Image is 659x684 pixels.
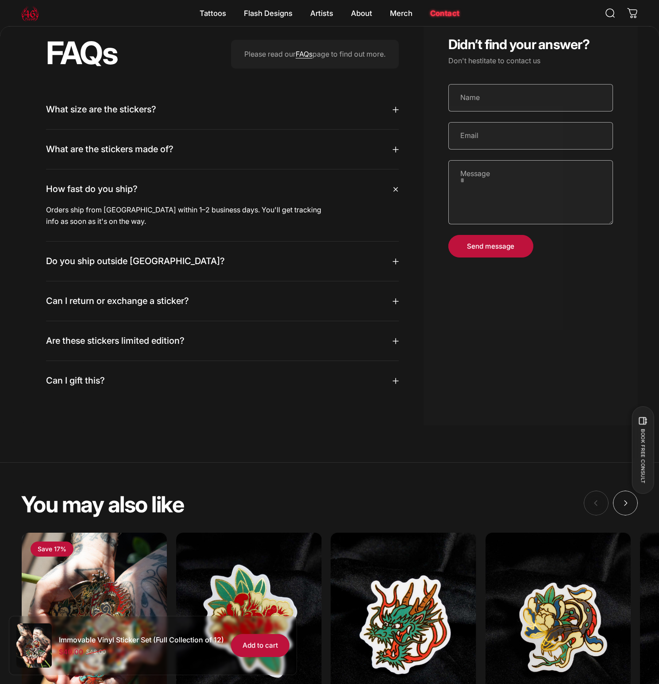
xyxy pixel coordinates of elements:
[46,296,189,307] span: Can I return or exchange a sticker?
[448,235,533,257] button: Send message
[46,335,185,346] span: Are these stickers limited edition?
[46,361,399,400] summary: Can I gift this?
[191,4,235,23] summary: Tattoos
[342,4,381,23] summary: About
[46,281,399,321] summary: Can I return or exchange a sticker?
[632,406,654,494] button: BOOK FREE CONSULT
[613,491,638,515] button: Next
[86,648,106,655] span: $48.00
[108,493,147,515] animate-element: also
[301,4,342,23] summary: Artists
[421,4,469,23] a: Contact
[448,55,590,67] p: Don't hestitate to contact us
[46,90,399,129] summary: What size are the stickers?
[46,204,328,227] p: Orders ship from [GEOGRAPHIC_DATA] within 1–2 business days. You'll get tracking info as soon as ...
[46,242,399,281] summary: Do you ship outside [GEOGRAPHIC_DATA]?
[46,184,138,195] span: How fast do you ship?
[191,4,469,23] nav: Primary
[46,169,399,209] summary: How fast do you ship?
[46,321,399,361] summary: Are these stickers limited edition?
[296,50,312,58] a: FAQs
[21,493,58,515] animate-element: You
[46,375,105,386] span: Can I gift this?
[46,38,117,69] animate-element: FAQs
[235,4,301,23] summary: Flash Designs
[244,49,385,60] p: Please read our page to find out more.
[46,130,399,169] summary: What are the stickers made of?
[16,623,52,668] img: Immovable Vinyl Sticker Set (Full Collection of 12)
[231,634,289,657] button: Add to cart
[59,648,83,656] span: $40.00
[623,4,642,23] a: 0 items
[59,635,224,644] p: Immovable Vinyl Sticker Set (Full Collection of 12)
[62,493,104,515] animate-element: may
[151,493,184,515] animate-element: like
[448,38,590,51] p: Didn’t find your answer?
[46,104,156,115] span: What size are the stickers?
[46,256,225,267] span: Do you ship outside [GEOGRAPHIC_DATA]?
[381,4,421,23] summary: Merch
[46,144,173,155] span: What are the stickers made of?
